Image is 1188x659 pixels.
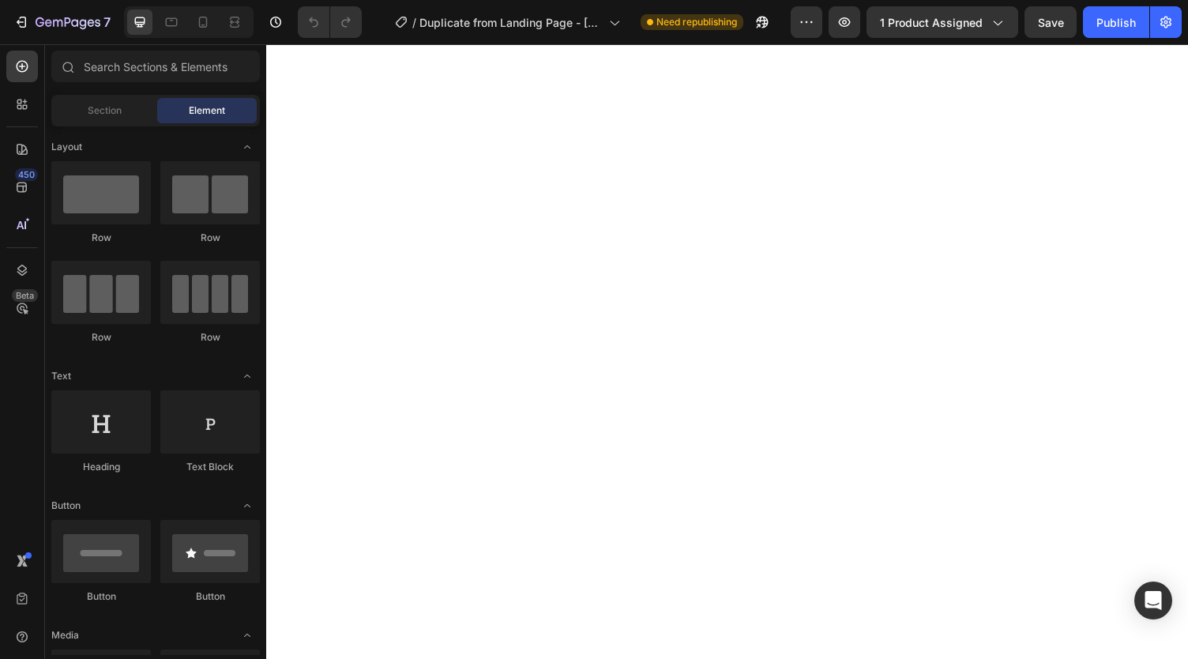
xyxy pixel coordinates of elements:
[880,14,983,31] span: 1 product assigned
[88,104,122,118] span: Section
[235,493,260,518] span: Toggle open
[51,51,260,82] input: Search Sections & Elements
[51,330,151,345] div: Row
[235,623,260,648] span: Toggle open
[12,289,38,302] div: Beta
[419,14,603,31] span: Duplicate from Landing Page - [DATE] 18:05:46
[160,231,260,245] div: Row
[51,499,81,513] span: Button
[51,140,82,154] span: Layout
[1083,6,1149,38] button: Publish
[160,589,260,604] div: Button
[160,460,260,474] div: Text Block
[235,363,260,389] span: Toggle open
[51,369,71,383] span: Text
[51,589,151,604] div: Button
[6,6,118,38] button: 7
[412,14,416,31] span: /
[266,44,1188,659] iframe: Design area
[1024,6,1077,38] button: Save
[1096,14,1136,31] div: Publish
[656,15,737,29] span: Need republishing
[15,168,38,181] div: 450
[867,6,1018,38] button: 1 product assigned
[51,628,79,642] span: Media
[1038,16,1064,29] span: Save
[103,13,111,32] p: 7
[51,231,151,245] div: Row
[160,330,260,345] div: Row
[51,460,151,474] div: Heading
[1134,582,1172,619] div: Open Intercom Messenger
[189,104,225,118] span: Element
[235,134,260,160] span: Toggle open
[298,6,362,38] div: Undo/Redo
